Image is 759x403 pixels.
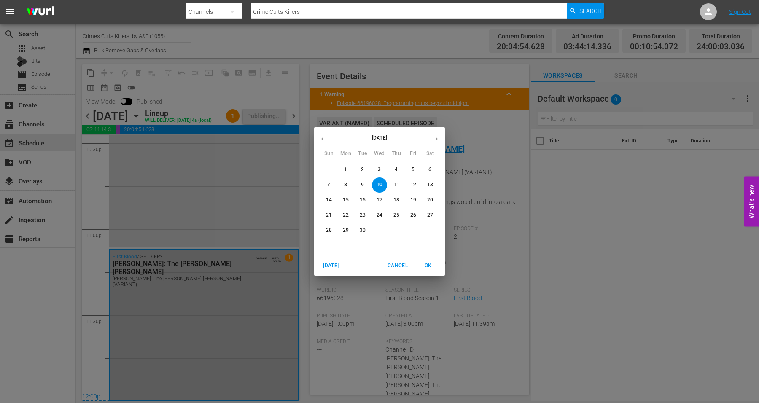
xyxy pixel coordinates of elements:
p: 3 [378,166,381,173]
span: Fri [406,150,421,158]
button: OK [414,259,441,273]
button: 8 [338,177,353,193]
p: 13 [427,181,433,188]
p: 2 [361,166,364,173]
button: 20 [423,193,438,208]
img: ans4CAIJ8jUAAAAAAAAAAAAAAAAAAAAAAAAgQb4GAAAAAAAAAAAAAAAAAAAAAAAAJMjXAAAAAAAAAAAAAAAAAAAAAAAAgAT5G... [20,2,61,22]
button: 21 [321,208,336,223]
p: 20 [427,196,433,204]
span: Tue [355,150,370,158]
p: 17 [377,196,382,204]
button: 3 [372,162,387,177]
p: 30 [360,227,366,234]
button: 4 [389,162,404,177]
button: 17 [372,193,387,208]
p: 21 [326,212,332,219]
p: 23 [360,212,366,219]
p: [DATE] [331,134,428,142]
span: Search [579,3,602,19]
p: 24 [377,212,382,219]
span: menu [5,7,15,17]
button: 9 [355,177,370,193]
p: 16 [360,196,366,204]
button: 23 [355,208,370,223]
p: 14 [326,196,332,204]
button: 16 [355,193,370,208]
button: 6 [423,162,438,177]
button: 19 [406,193,421,208]
button: Cancel [384,259,411,273]
a: Sign Out [729,8,751,15]
button: 25 [389,208,404,223]
p: 4 [395,166,398,173]
p: 11 [393,181,399,188]
span: Sun [321,150,336,158]
p: 19 [410,196,416,204]
button: 24 [372,208,387,223]
p: 8 [344,181,347,188]
p: 9 [361,181,364,188]
button: 29 [338,223,353,238]
span: [DATE] [321,261,341,270]
button: 5 [406,162,421,177]
p: 25 [393,212,399,219]
button: 30 [355,223,370,238]
button: 14 [321,193,336,208]
button: 2 [355,162,370,177]
p: 15 [343,196,349,204]
p: 7 [327,181,330,188]
button: 26 [406,208,421,223]
button: 28 [321,223,336,238]
button: 27 [423,208,438,223]
button: 12 [406,177,421,193]
button: 15 [338,193,353,208]
p: 1 [344,166,347,173]
span: Cancel [388,261,408,270]
span: Sat [423,150,438,158]
button: 11 [389,177,404,193]
span: OK [418,261,438,270]
p: 6 [428,166,431,173]
p: 12 [410,181,416,188]
span: Mon [338,150,353,158]
span: Wed [372,150,387,158]
button: 22 [338,208,353,223]
p: 27 [427,212,433,219]
button: 18 [389,193,404,208]
button: 13 [423,177,438,193]
p: 29 [343,227,349,234]
button: [DATE] [318,259,345,273]
button: Open Feedback Widget [744,177,759,227]
p: 18 [393,196,399,204]
button: 10 [372,177,387,193]
span: Thu [389,150,404,158]
p: 10 [377,181,382,188]
p: 26 [410,212,416,219]
button: 1 [338,162,353,177]
p: 28 [326,227,332,234]
p: 22 [343,212,349,219]
p: 5 [412,166,414,173]
button: 7 [321,177,336,193]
